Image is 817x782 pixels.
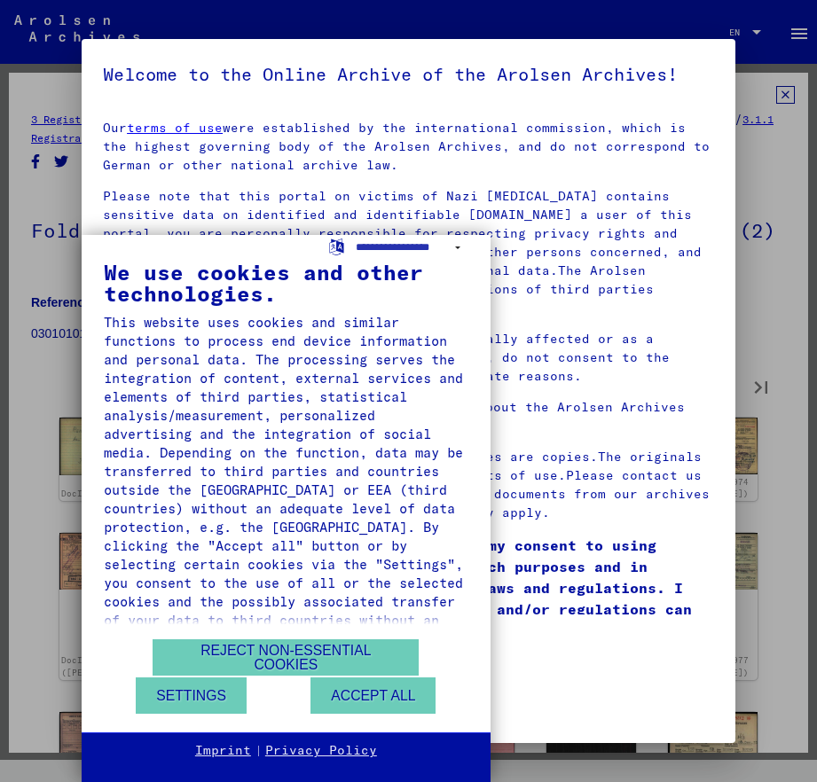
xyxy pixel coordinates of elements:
div: This website uses cookies and similar functions to process end device information and personal da... [104,313,468,648]
button: Accept all [310,677,436,714]
button: Settings [136,677,247,714]
a: Privacy Policy [265,742,377,760]
a: Imprint [195,742,251,760]
button: Reject non-essential cookies [153,639,419,676]
div: We use cookies and other technologies. [104,262,468,304]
